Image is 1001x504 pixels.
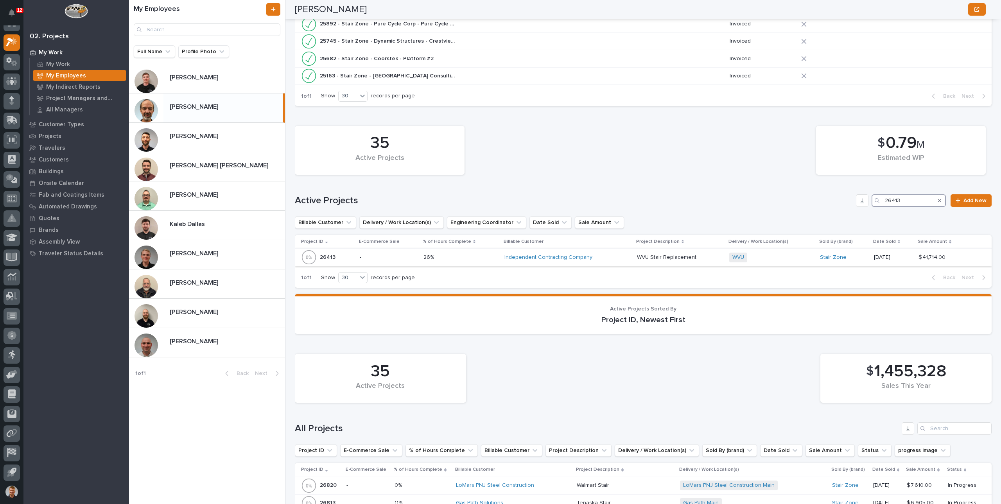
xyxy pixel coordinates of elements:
[346,482,389,489] p: -
[730,73,795,79] p: Invoiced
[39,145,65,152] p: Travelers
[23,201,129,212] a: Automated Drawings
[308,133,451,153] div: 35
[46,72,86,79] p: My Employees
[951,194,992,207] a: Add New
[129,152,285,181] a: [PERSON_NAME] [PERSON_NAME][PERSON_NAME] [PERSON_NAME]
[423,253,436,261] p: 26%
[170,72,220,81] p: [PERSON_NAME]
[304,315,982,325] p: Project ID, Newest First
[129,240,285,269] a: [PERSON_NAME][PERSON_NAME]
[873,482,901,489] p: [DATE]
[65,4,88,18] img: Workspace Logo
[308,382,453,398] div: Active Projects
[295,249,992,266] tr: 2641326413 -26%26% Independent Contracting Company WVU Stair ReplacementWVU Stair Replacement WVU...
[371,93,415,99] p: records per page
[423,237,471,246] p: % of Hours Complete
[39,168,64,175] p: Buildings
[39,227,59,234] p: Brands
[963,198,987,203] span: Add New
[17,7,22,13] p: 12
[874,362,946,381] span: 1,455,328
[504,237,544,246] p: Billable Customer
[702,444,757,457] button: Sold By (brand)
[637,253,698,261] p: WVU Stair Replacement
[46,106,83,113] p: All Managers
[320,253,337,261] p: 26413
[320,36,458,45] p: 25745 - Stair Zone - Dynamic Structures - Crestview Training Center Stairs
[529,216,572,229] button: Date Sold
[129,328,285,357] a: [PERSON_NAME][PERSON_NAME]
[886,135,917,151] span: 0.79
[577,481,611,489] p: Walmart Stair
[39,156,69,163] p: Customers
[23,165,129,177] a: Buildings
[906,465,935,474] p: Sale Amount
[23,189,129,201] a: Fab and Coatings Items
[129,299,285,328] a: [PERSON_NAME][PERSON_NAME]
[23,154,129,165] a: Customers
[23,130,129,142] a: Projects
[23,212,129,224] a: Quotes
[170,307,220,316] p: [PERSON_NAME]
[4,484,20,500] button: users-avatar
[129,269,285,299] a: [PERSON_NAME][PERSON_NAME]
[917,422,992,435] input: Search
[170,248,220,257] p: [PERSON_NAME]
[918,253,947,261] p: $ 41,714.00
[301,465,323,474] p: Project ID
[907,481,933,489] p: $ 7,610.00
[732,254,744,261] a: WVU
[321,93,335,99] p: Show
[320,19,458,27] p: 25892 - Stair Zone - Pure Cycle Corp - Pure Cycle Corp
[872,465,895,474] p: Date Sold
[170,190,220,199] p: [PERSON_NAME]
[359,216,444,229] button: Delivery / Work Location(s)
[805,444,855,457] button: Sale Amount
[320,481,338,489] p: 26820
[129,123,285,152] a: [PERSON_NAME][PERSON_NAME]
[371,274,415,281] p: records per page
[129,364,152,383] p: 1 of 1
[23,142,129,154] a: Travelers
[948,482,979,489] p: In Progress
[4,5,20,21] button: Notifications
[39,250,103,257] p: Traveler Status Details
[30,81,129,92] a: My Indirect Reports
[46,84,100,91] p: My Indirect Reports
[295,423,899,434] h1: All Projects
[874,254,912,261] p: [DATE]
[295,4,367,15] h2: [PERSON_NAME]
[30,70,129,81] a: My Employees
[39,133,61,140] p: Projects
[170,102,220,111] p: [PERSON_NAME]
[295,67,992,84] tr: 25163 - Stair Zone - [GEOGRAPHIC_DATA] Consulting - Roof Top Stairs25163 - Stair Zone - [GEOGRAPH...
[610,306,676,312] span: Active Projects Sorted By
[636,237,680,246] p: Project Description
[545,444,612,457] button: Project Description
[30,32,69,41] div: 02. Projects
[295,50,992,67] tr: 25682 - Stair Zone - Coorstek - Platform #225682 - Stair Zone - Coorstek - Platform #2 Invoiced
[360,254,417,261] p: -
[301,237,323,246] p: Project ID
[320,71,458,79] p: 25163 - Stair Zone - [GEOGRAPHIC_DATA] Consulting - Roof Top Stairs
[576,465,619,474] p: Project Description
[23,248,129,259] a: Traveler Status Details
[252,370,285,377] button: Next
[134,45,175,58] button: Full Name
[219,370,252,377] button: Back
[295,16,992,33] tr: 25892 - Stair Zone - Pure Cycle Corp - Pure Cycle Corp25892 - Stair Zone - Pure Cycle Corp - Pure...
[962,274,979,281] span: Next
[255,370,272,377] span: Next
[134,23,280,36] input: Search
[730,21,795,27] p: Invoiced
[395,481,404,489] p: 0%
[405,444,478,457] button: % of Hours Complete
[308,154,451,170] div: Active Projects
[23,224,129,236] a: Brands
[295,444,337,457] button: Project ID
[30,93,129,104] a: Project Managers and Engineers
[447,216,526,229] button: Engineering Coordinator
[877,136,885,151] span: $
